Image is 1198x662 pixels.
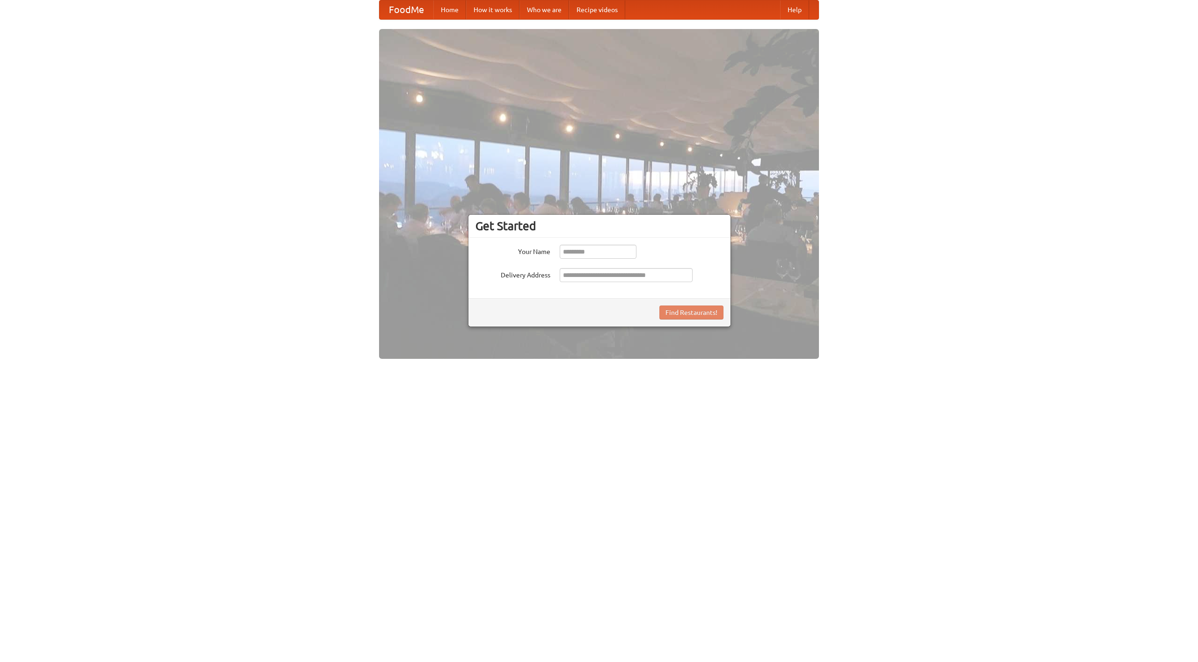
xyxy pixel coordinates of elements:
label: Your Name [475,245,550,256]
a: Home [433,0,466,19]
a: Help [780,0,809,19]
a: Recipe videos [569,0,625,19]
button: Find Restaurants! [659,306,723,320]
h3: Get Started [475,219,723,233]
label: Delivery Address [475,268,550,280]
a: Who we are [519,0,569,19]
a: FoodMe [380,0,433,19]
a: How it works [466,0,519,19]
